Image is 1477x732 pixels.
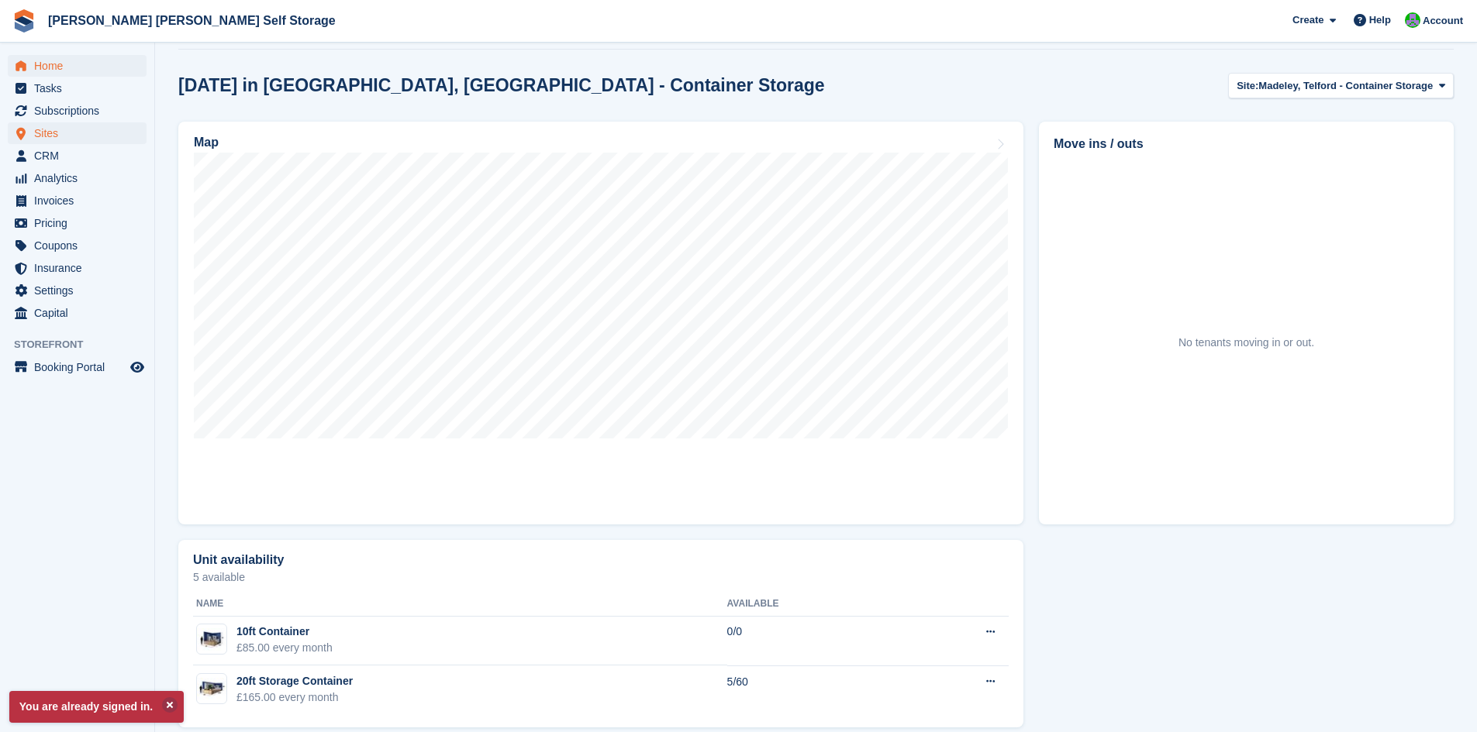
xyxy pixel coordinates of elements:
[34,257,127,279] span: Insurance
[42,8,342,33] a: [PERSON_NAME] [PERSON_NAME] Self Storage
[1054,135,1439,153] h2: Move ins / outs
[8,167,147,189] a: menu
[8,190,147,211] a: menu
[8,257,147,279] a: menu
[1423,13,1463,29] span: Account
[34,190,127,211] span: Invoices
[1258,78,1433,94] span: Madeley, Telford - Container Storage
[178,75,825,96] h2: [DATE] in [GEOGRAPHIC_DATA], [GEOGRAPHIC_DATA] - Container Storage
[197,678,226,700] img: 20-ft-container%20image.jpg
[1228,73,1454,98] button: Site: Madeley, Telford - Container Storage
[8,212,147,234] a: menu
[193,572,1009,583] p: 5 available
[8,55,147,77] a: menu
[34,167,127,189] span: Analytics
[236,624,333,640] div: 10ft Container
[1292,12,1323,28] span: Create
[236,640,333,656] div: £85.00 every month
[178,122,1023,524] a: Map
[727,665,900,714] td: 5/60
[8,100,147,122] a: menu
[197,628,226,651] img: 10-ft-container.jpg
[34,55,127,77] span: Home
[236,673,353,689] div: 20ft Storage Container
[34,280,127,301] span: Settings
[34,356,127,378] span: Booking Portal
[1405,12,1420,28] img: Tom Spickernell
[8,122,147,144] a: menu
[1237,78,1258,94] span: Site:
[236,689,353,706] div: £165.00 every month
[727,616,900,665] td: 0/0
[1178,335,1314,351] div: No tenants moving in or out.
[727,592,900,617] th: Available
[14,337,154,352] span: Storefront
[8,77,147,99] a: menu
[193,553,284,567] h2: Unit availability
[34,302,127,324] span: Capital
[8,235,147,256] a: menu
[34,77,127,99] span: Tasks
[128,358,147,376] a: Preview store
[8,356,147,378] a: menu
[34,145,127,167] span: CRM
[1369,12,1391,28] span: Help
[194,136,219,149] h2: Map
[34,100,127,122] span: Subscriptions
[34,235,127,256] span: Coupons
[34,212,127,234] span: Pricing
[8,145,147,167] a: menu
[193,592,727,617] th: Name
[34,122,127,144] span: Sites
[9,691,184,723] p: You are already signed in.
[12,9,36,33] img: stora-icon-8386f47178a22dfd0bd8f6a31ec36ba5ce8667c1dd55bd0f319d3a0aa187defe.svg
[8,302,147,324] a: menu
[8,280,147,301] a: menu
